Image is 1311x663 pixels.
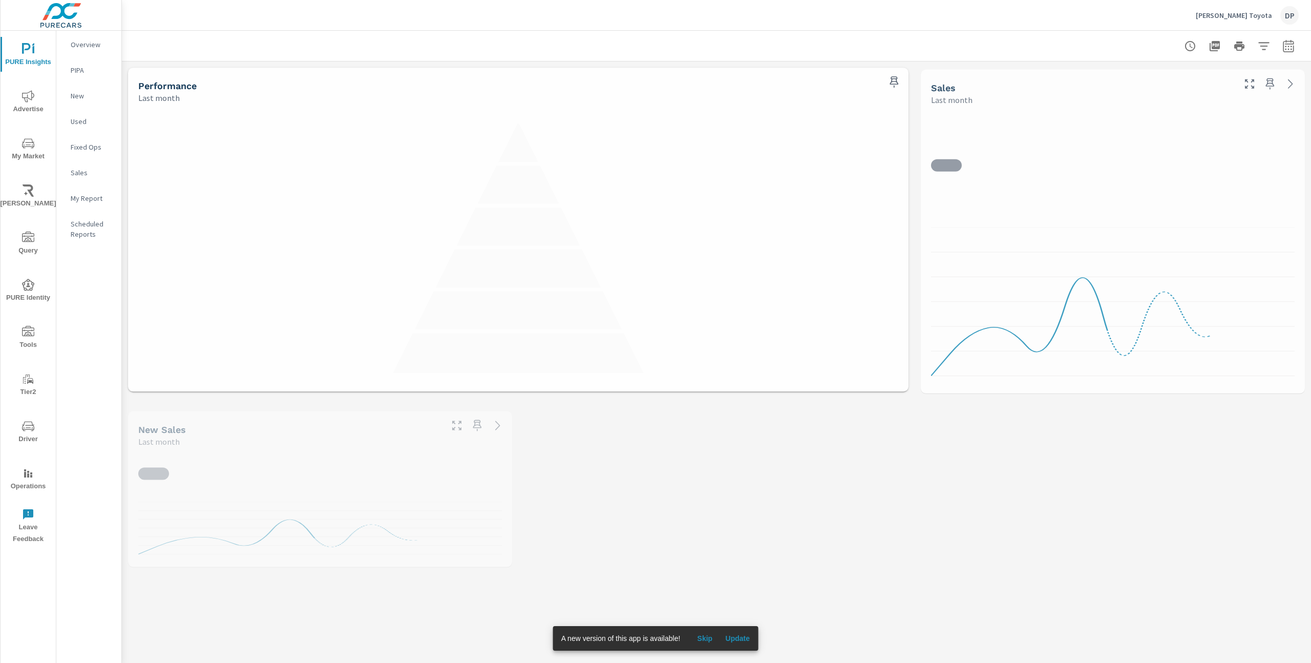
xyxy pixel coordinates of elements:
span: A new version of this app is available! [561,634,681,643]
p: Last month [931,94,972,106]
span: Operations [4,467,53,492]
span: Save this to your personalized report [886,74,902,90]
div: Scheduled Reports [56,216,121,242]
span: My Market [4,137,53,162]
p: My Report [71,193,113,203]
span: Update [725,634,750,643]
span: Advertise [4,90,53,115]
p: [PERSON_NAME] Toyota [1196,11,1272,20]
span: PURE Insights [4,43,53,68]
p: Scheduled Reports [71,219,113,239]
p: New [71,91,113,101]
span: Save this to your personalized report [1262,76,1278,92]
p: Last month [138,92,180,104]
a: See more details in report [490,418,506,434]
div: Overview [56,37,121,52]
button: Skip [688,630,721,647]
button: Apply Filters [1254,36,1274,56]
div: My Report [56,191,121,206]
p: Fixed Ops [71,142,113,152]
p: PIPA [71,65,113,75]
p: Overview [71,39,113,50]
span: Skip [692,634,717,643]
button: Make Fullscreen [1241,76,1258,92]
h5: Performance [138,80,197,91]
span: [PERSON_NAME] [4,184,53,210]
span: Query [4,232,53,257]
div: Fixed Ops [56,139,121,155]
p: Last month [138,436,180,448]
div: DP [1280,6,1299,25]
div: nav menu [1,31,56,549]
div: PIPA [56,63,121,78]
span: Tools [4,326,53,351]
div: Sales [56,165,121,180]
a: See more details in report [1282,76,1299,92]
span: Save this to your personalized report [469,418,485,434]
h5: New Sales [138,424,186,435]
div: New [56,88,121,103]
p: Sales [71,168,113,178]
span: Leave Feedback [4,508,53,545]
button: Make Fullscreen [449,418,465,434]
span: Tier2 [4,373,53,398]
button: "Export Report to PDF" [1204,36,1225,56]
div: Used [56,114,121,129]
button: Select Date Range [1278,36,1299,56]
button: Print Report [1229,36,1250,56]
span: PURE Identity [4,279,53,304]
button: Update [721,630,754,647]
span: Driver [4,420,53,445]
p: Used [71,116,113,127]
h5: Sales [931,82,956,93]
